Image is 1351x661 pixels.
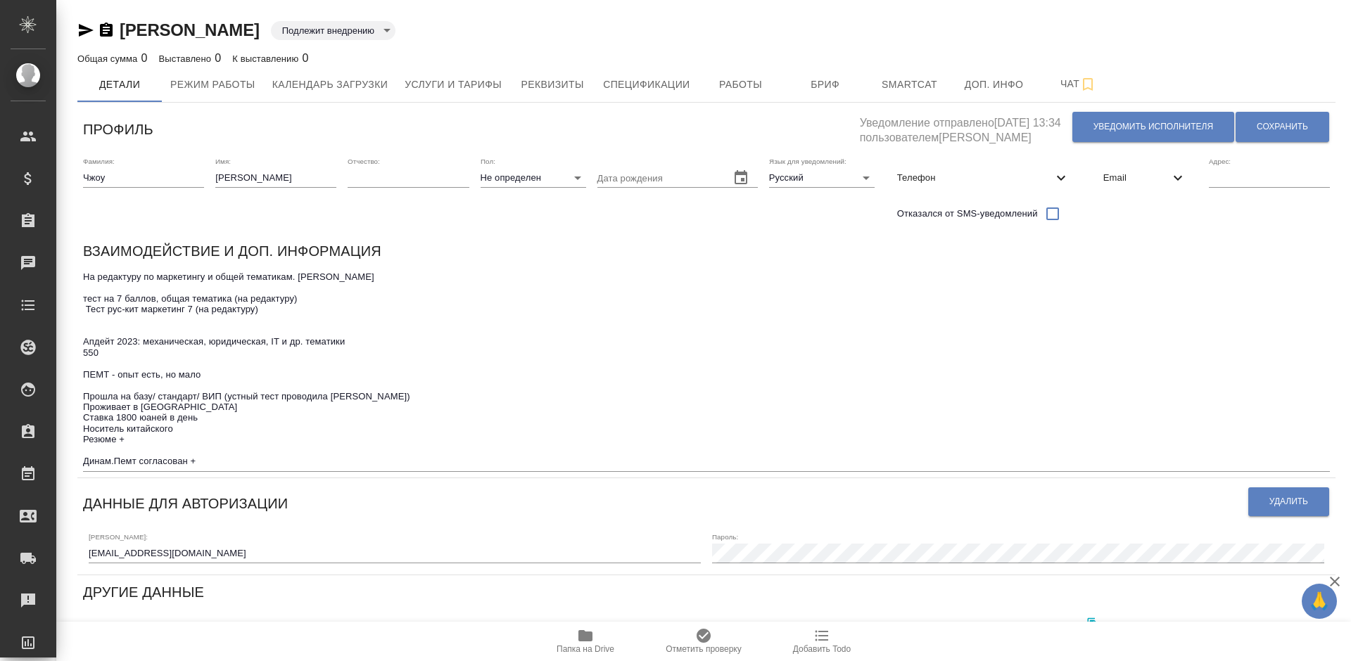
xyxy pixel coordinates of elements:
span: Email [1103,171,1169,185]
label: Адрес: [1209,158,1231,165]
span: Удалить [1269,496,1308,508]
label: Язык для уведомлений: [769,158,846,165]
span: Услуги и тарифы [405,76,502,94]
span: Календарь загрузки [272,76,388,94]
svg: Подписаться [1079,76,1096,93]
textarea: На редактуру по маркетингу и общей тематикам. [PERSON_NAME] тест на 7 баллов, общая тематика (на ... [83,271,1330,467]
a: [PERSON_NAME] [120,20,260,39]
label: Статус: [508,621,532,628]
button: Скопировать ссылку [98,22,115,39]
span: Сохранить [1257,121,1308,133]
span: Добавить Todo [793,644,851,654]
label: Имя: [215,158,231,165]
span: Папка на Drive [557,644,614,654]
span: Спецификации [603,76,690,94]
span: Чат [1045,75,1112,93]
span: Отметить проверку [666,644,741,654]
span: Бриф [792,76,859,94]
label: Место жительства (город), гражданство: [1137,621,1268,628]
p: Выставлено [159,53,215,64]
label: Пол: [481,158,495,165]
h5: Уведомление отправлено [DATE] 13:34 пользователем [PERSON_NAME] [860,108,1072,146]
span: Доп. инфо [960,76,1028,94]
button: Сохранить [1236,112,1329,142]
div: Не определен [481,168,586,188]
h6: Профиль [83,118,153,141]
label: Фамилия: [83,158,115,165]
span: Детали [86,76,153,94]
label: Тип: [298,621,312,628]
p: К выставлению [232,53,302,64]
h6: Взаимодействие и доп. информация [83,240,381,262]
button: Удалить [1248,487,1329,516]
div: Телефон [886,162,1081,193]
label: Отчество: [348,158,380,165]
button: Папка на Drive [526,622,645,661]
label: Мессенджер (ICQ, Skype и т.п.): [718,621,821,628]
button: Добавить Todo [763,622,881,661]
span: Реквизиты [519,76,586,94]
span: 🙏 [1307,586,1331,616]
p: Общая сумма [77,53,141,64]
h6: Данные для авторизации [83,492,288,515]
button: Уведомить исполнителя [1072,112,1234,142]
label: Ссылка на аккаунт SmartCAT: [927,621,1024,628]
span: Уведомить исполнителя [1093,121,1213,133]
div: 0 [159,50,222,67]
span: Smartcat [876,76,944,94]
div: Русский [769,168,875,188]
button: 🙏 [1302,584,1337,619]
div: Email [1092,162,1198,193]
span: Режим работы [170,76,255,94]
button: Подлежит внедрению [278,25,379,37]
div: 0 [232,50,308,67]
span: Телефон [897,171,1053,185]
button: Отметить проверку [645,622,763,661]
span: Отказался от SMS-уведомлений [897,207,1038,221]
label: [PERSON_NAME]: [89,533,148,540]
button: Скопировать ссылку [1078,609,1107,638]
button: Скопировать ссылку для ЯМессенджера [77,22,94,39]
label: Пароль: [712,533,738,540]
div: Подлежит внедрению [271,21,395,40]
h6: Другие данные [83,581,204,603]
label: Порядковый номер: [89,621,153,628]
span: Работы [707,76,775,94]
div: 0 [77,50,148,67]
